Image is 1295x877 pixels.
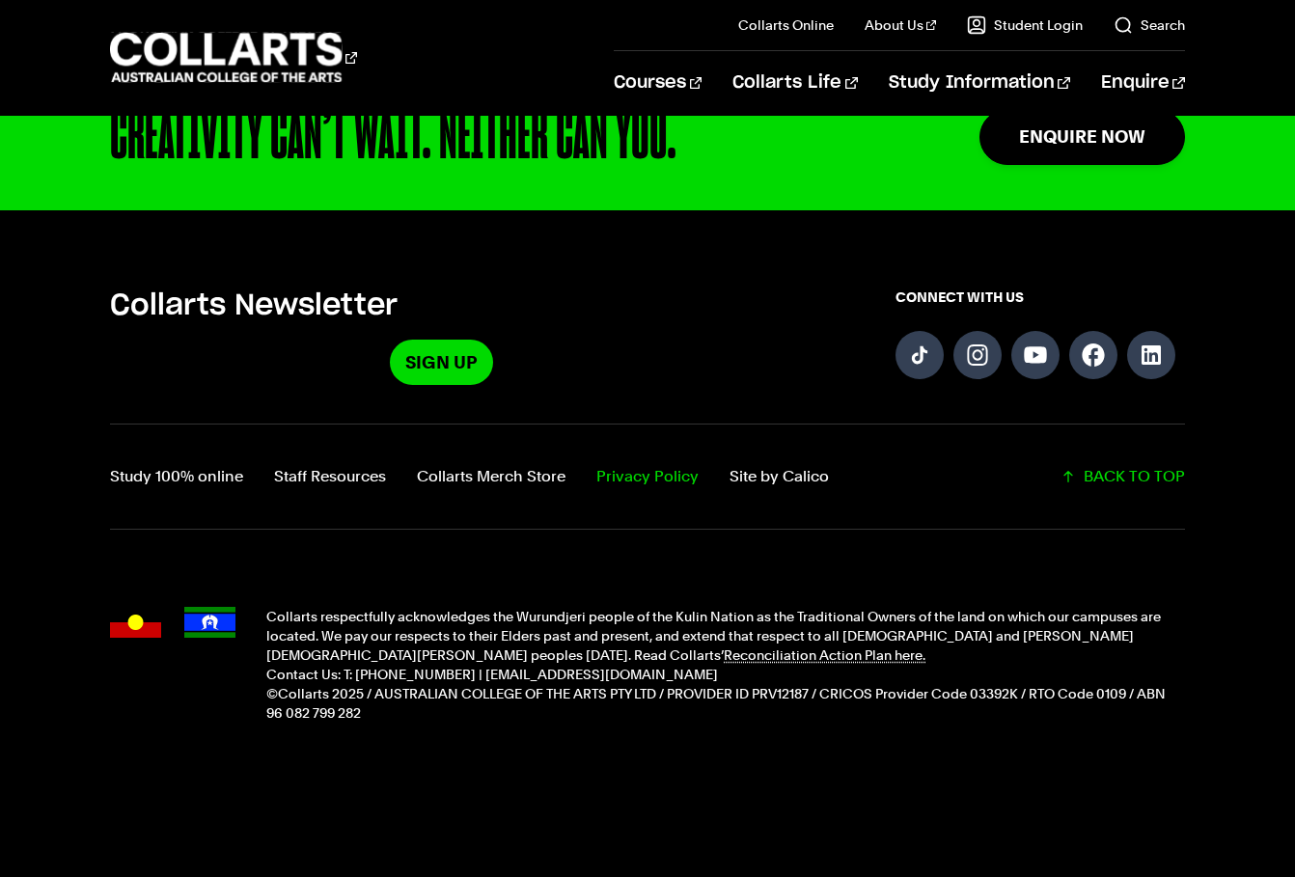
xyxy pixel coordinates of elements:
div: CREATIVITY CAN’T WAIT. NEITHER CAN YOU. [110,102,856,172]
a: Collarts Merch Store [417,463,565,490]
a: Courses [614,51,702,115]
a: Site by Calico [730,463,829,490]
span: CONNECT WITH US [895,288,1185,307]
a: Search [1114,15,1185,35]
a: Study 100% online [110,463,243,490]
a: Follow us on Instagram [953,331,1002,379]
a: Follow us on LinkedIn [1127,331,1175,379]
a: Follow us on TikTok [895,331,944,379]
a: Follow us on Facebook [1069,331,1117,379]
a: Reconciliation Action Plan here. [724,647,925,663]
a: Student Login [967,15,1083,35]
a: Collarts Life [732,51,857,115]
a: Study Information [889,51,1070,115]
p: Contact Us: T: [PHONE_NUMBER] | [EMAIL_ADDRESS][DOMAIN_NAME] [266,665,1185,684]
nav: Footer navigation [110,463,829,490]
a: Sign Up [390,340,493,385]
p: ©Collarts 2025 / AUSTRALIAN COLLEGE OF THE ARTS PTY LTD / PROVIDER ID PRV12187 / CRICOS Provider ... [266,684,1185,723]
a: Follow us on YouTube [1011,331,1060,379]
a: Enquire Now [979,109,1185,164]
a: Privacy Policy [596,463,699,490]
h5: Collarts Newsletter [110,288,772,324]
img: Australian Aboriginal flag [110,607,161,638]
img: Torres Strait Islander flag [184,607,235,638]
a: Staff Resources [274,463,386,490]
a: Collarts Online [738,15,834,35]
a: About Us [865,15,936,35]
a: Scroll back to top of the page [1061,463,1185,490]
div: Acknowledgment flags [110,607,235,723]
a: Enquire [1101,51,1185,115]
div: Additional links and back-to-top button [110,424,1185,530]
div: Go to homepage [110,30,357,85]
div: Connect with us on social media [895,288,1185,385]
p: Collarts respectfully acknowledges the Wurundjeri people of the Kulin Nation as the Traditional O... [266,607,1185,665]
